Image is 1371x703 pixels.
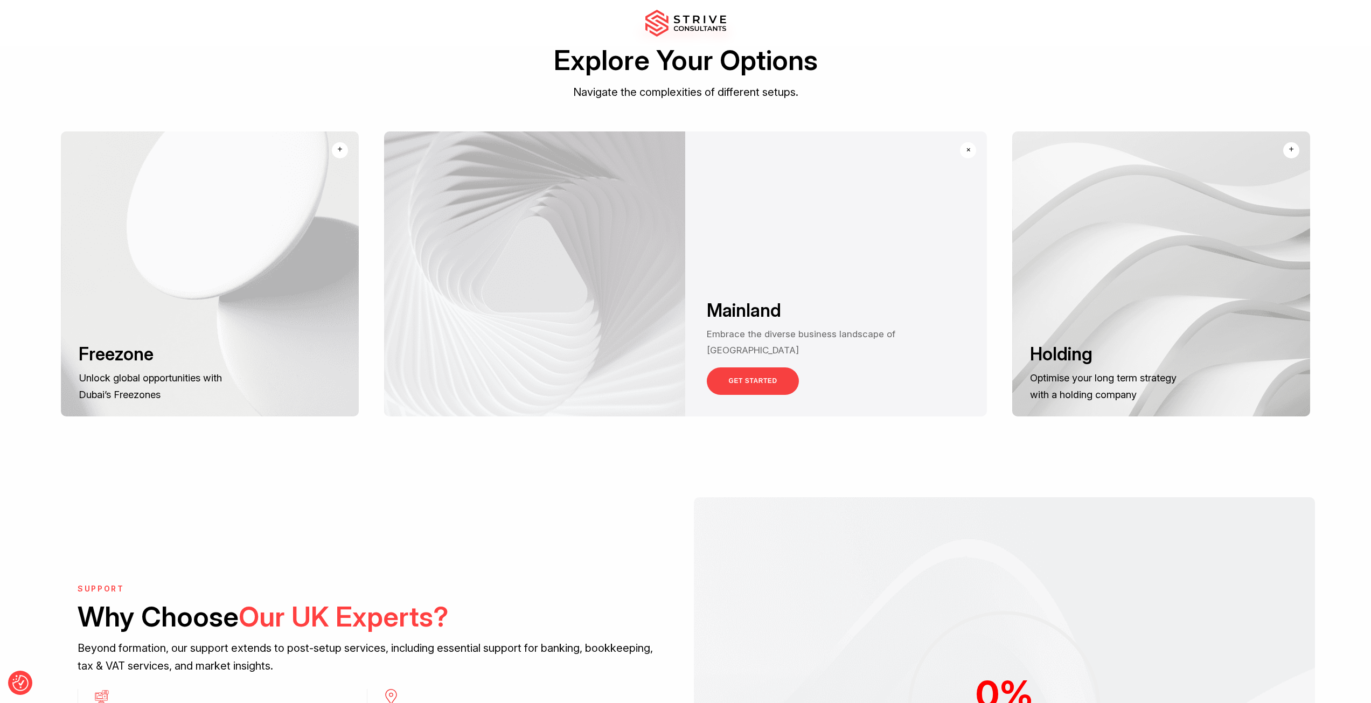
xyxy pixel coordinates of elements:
[645,10,726,37] img: main-logo.svg
[12,675,29,691] img: Revisit consent button
[1030,370,1181,402] p: Optimise your long term strategy with a holding company
[56,83,1315,101] p: Navigate the complexities of different setups.
[56,41,1315,79] h2: Explore Your Options
[239,600,448,633] span: Our UK Experts?
[79,370,229,402] p: Unlock global opportunities with Dubai’s Freezones
[79,343,229,366] h3: Freezone
[337,143,342,156] div: +
[1289,143,1294,156] div: +
[12,675,29,691] button: Consent Preferences
[78,598,656,635] h2: Why Choose
[962,143,975,156] div: +
[78,584,656,594] h6: SUPPORT
[1030,343,1181,366] h3: Holding
[707,367,798,395] a: GET STARTED
[78,639,656,675] p: Beyond formation, our support extends to post-setup services, including essential support for ban...
[707,300,948,322] h3: Mainland
[707,326,948,359] p: Embrace the diverse business landscape of [GEOGRAPHIC_DATA]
